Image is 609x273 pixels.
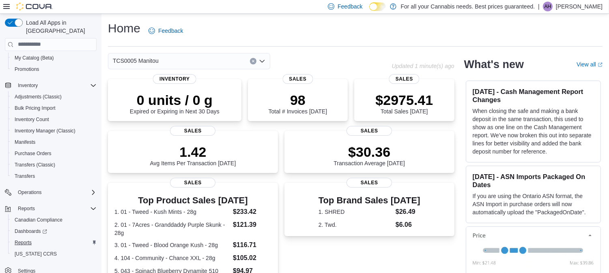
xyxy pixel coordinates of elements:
[15,150,52,157] span: Purchase Orders
[233,207,271,217] dd: $233.42
[8,102,100,114] button: Bulk Pricing Import
[15,66,39,73] span: Promotions
[396,220,420,230] dd: $6.06
[11,249,97,259] span: Washington CCRS
[130,92,219,115] div: Expired or Expiring in Next 30 Days
[170,178,215,188] span: Sales
[2,187,100,198] button: Operations
[11,137,39,147] a: Manifests
[464,58,524,71] h2: What's new
[8,214,100,226] button: Canadian Compliance
[18,82,38,89] span: Inventory
[11,171,97,181] span: Transfers
[11,215,97,225] span: Canadian Compliance
[8,136,100,148] button: Manifests
[23,19,97,35] span: Load All Apps in [GEOGRAPHIC_DATA]
[15,188,45,197] button: Operations
[389,74,420,84] span: Sales
[15,139,35,145] span: Manifests
[15,228,47,235] span: Dashboards
[15,173,35,179] span: Transfers
[392,63,454,69] p: Updated 1 minute(s) ago
[15,239,32,246] span: Reports
[473,107,594,156] p: When closing the safe and making a bank deposit in the same transaction, this used to show as one...
[15,81,97,90] span: Inventory
[11,103,97,113] span: Bulk Pricing Import
[15,55,54,61] span: My Catalog (Beta)
[375,92,433,108] p: $2975.41
[113,56,159,66] span: TCS0005 Manitou
[170,126,215,136] span: Sales
[8,159,100,171] button: Transfers (Classic)
[15,94,62,100] span: Adjustments (Classic)
[114,241,230,249] dt: 3. 01 - Tweed - Blood Orange Kush - 28g
[233,220,271,230] dd: $121.39
[11,226,97,236] span: Dashboards
[400,2,535,11] p: For all your Cannabis needs. Best prices guaranteed.
[369,2,386,11] input: Dark Mode
[15,128,75,134] span: Inventory Manager (Classic)
[2,203,100,214] button: Reports
[8,237,100,248] button: Reports
[11,126,79,136] a: Inventory Manager (Classic)
[153,74,196,84] span: Inventory
[11,137,97,147] span: Manifests
[577,61,603,68] a: View allExternal link
[375,92,433,115] div: Total Sales [DATE]
[114,221,230,237] dt: 2. 01 - 7Acres - Granddaddy Purple Skunk - 28g
[11,92,65,102] a: Adjustments (Classic)
[11,64,97,74] span: Promotions
[334,144,405,166] div: Transaction Average [DATE]
[130,92,219,108] p: 0 units / 0 g
[269,92,327,115] div: Total # Invoices [DATE]
[11,64,43,74] a: Promotions
[11,115,52,124] a: Inventory Count
[8,114,100,125] button: Inventory Count
[233,240,271,250] dd: $116.71
[15,217,62,223] span: Canadian Compliance
[11,53,97,63] span: My Catalog (Beta)
[473,192,594,216] p: If you are using the Ontario ASN format, the ASN Import in purchase orders will now automatically...
[15,188,97,197] span: Operations
[318,196,420,205] h3: Top Brand Sales [DATE]
[11,215,66,225] a: Canadian Compliance
[11,53,57,63] a: My Catalog (Beta)
[8,226,100,237] a: Dashboards
[15,251,57,257] span: [US_STATE] CCRS
[538,2,540,11] p: |
[114,208,230,216] dt: 1. 01 - Tweed - Kush Mints - 28g
[346,126,392,136] span: Sales
[473,173,594,189] h3: [DATE] - ASN Imports Packaged On Dates
[338,2,362,11] span: Feedback
[346,178,392,188] span: Sales
[8,91,100,102] button: Adjustments (Classic)
[396,207,420,217] dd: $26.49
[543,2,553,11] div: Ashton Hanlon
[544,2,551,11] span: AH
[8,248,100,260] button: [US_STATE] CCRS
[318,208,392,216] dt: 1. SHRED
[334,144,405,160] p: $30.36
[114,196,271,205] h3: Top Product Sales [DATE]
[108,20,140,36] h1: Home
[11,238,35,247] a: Reports
[18,189,42,196] span: Operations
[11,149,97,158] span: Purchase Orders
[16,2,53,11] img: Cova
[11,249,60,259] a: [US_STATE] CCRS
[8,148,100,159] button: Purchase Orders
[269,92,327,108] p: 98
[18,205,35,212] span: Reports
[145,23,186,39] a: Feedback
[11,149,55,158] a: Purchase Orders
[11,103,59,113] a: Bulk Pricing Import
[282,74,313,84] span: Sales
[556,2,603,11] p: [PERSON_NAME]
[250,58,256,64] button: Clear input
[8,64,100,75] button: Promotions
[11,160,58,170] a: Transfers (Classic)
[15,162,55,168] span: Transfers (Classic)
[598,62,603,67] svg: External link
[318,221,392,229] dt: 2. Twd.
[2,80,100,91] button: Inventory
